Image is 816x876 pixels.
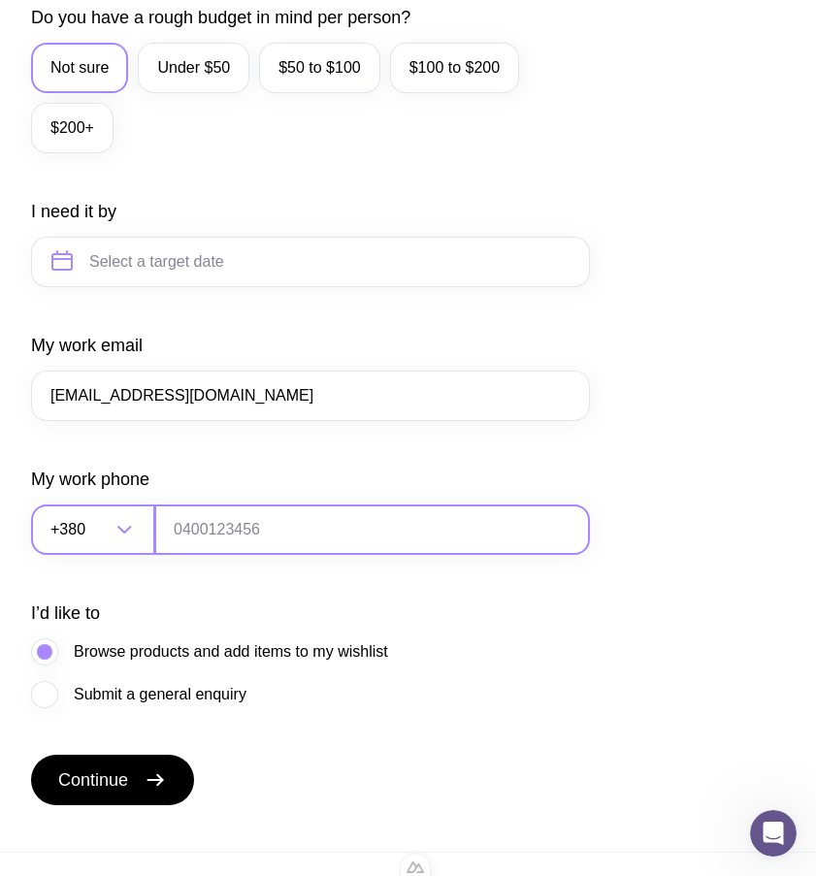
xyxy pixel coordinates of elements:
span: Browse products and add items to my wishlist [74,640,388,664]
label: My work phone [31,468,149,491]
span: +380 [50,504,89,555]
button: Continue [31,755,194,805]
label: $50 to $100 [259,43,380,93]
input: 0400123456 [154,504,590,555]
span: Submit a general enquiry [74,683,246,706]
label: My work email [31,334,143,357]
label: Under $50 [138,43,249,93]
span: Continue [58,768,128,792]
input: you@email.com [31,371,590,421]
label: $200+ [31,103,114,153]
div: Search for option [31,504,155,555]
input: Search for option [89,504,111,555]
input: Select a target date [31,237,590,287]
label: Not sure [31,43,128,93]
label: $100 to $200 [390,43,519,93]
label: I’d like to [31,601,100,625]
label: I need it by [31,200,116,223]
label: Do you have a rough budget in mind per person? [31,6,410,29]
iframe: Intercom live chat [750,810,797,857]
